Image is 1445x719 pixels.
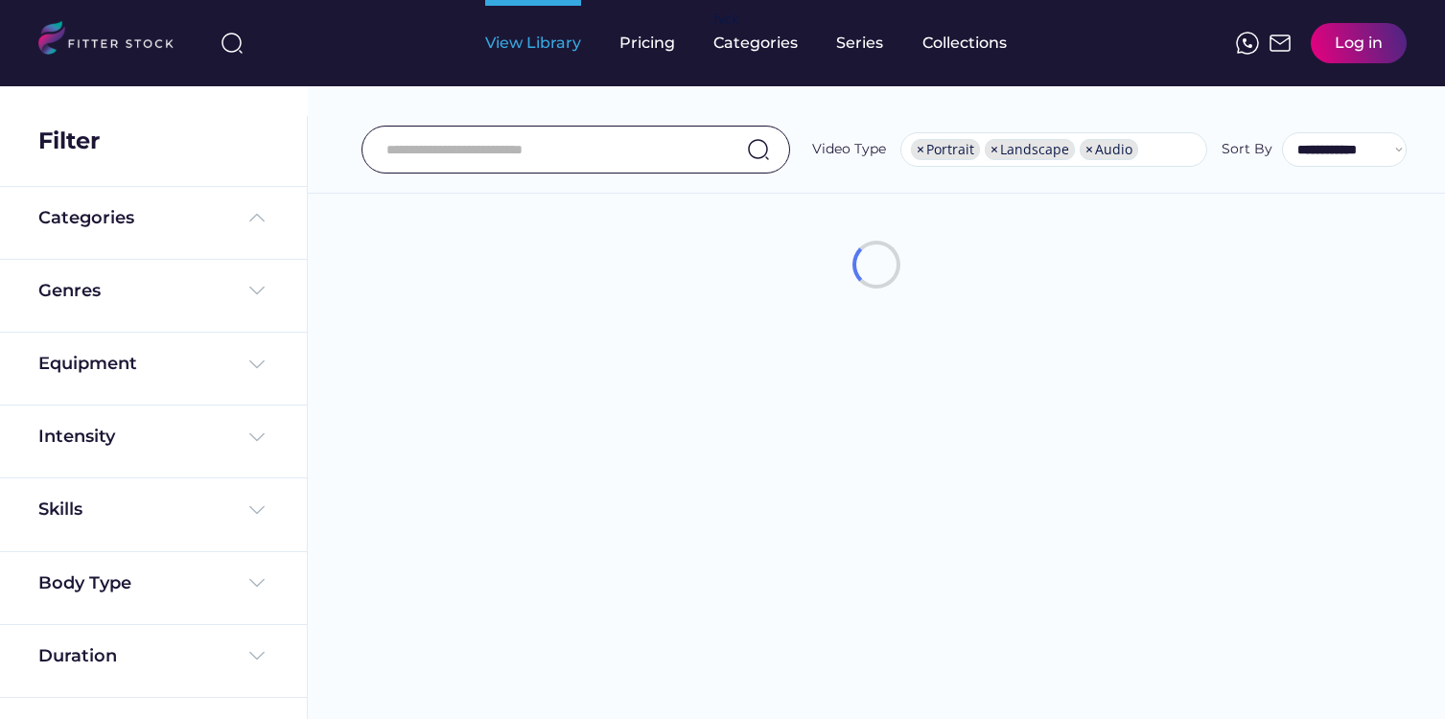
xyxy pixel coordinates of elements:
img: LOGO.svg [38,21,190,60]
div: Sort By [1222,140,1272,159]
img: search-normal%203.svg [221,32,244,55]
img: Frame%20%284%29.svg [245,426,268,449]
div: Skills [38,498,86,522]
div: Equipment [38,352,137,376]
div: Intensity [38,425,115,449]
div: Genres [38,279,101,303]
span: × [991,143,998,156]
img: Frame%20%284%29.svg [245,279,268,302]
div: fvck [713,10,738,29]
img: Frame%2051.svg [1269,32,1292,55]
div: View Library [485,33,581,54]
div: Categories [38,206,134,230]
img: Frame%20%285%29.svg [245,206,268,229]
span: × [1085,143,1093,156]
div: Video Type [812,140,886,159]
img: Frame%20%284%29.svg [245,644,268,667]
div: Duration [38,644,117,668]
li: Portrait [911,139,980,160]
div: Filter [38,125,100,157]
img: search-normal.svg [747,138,770,161]
li: Audio [1080,139,1138,160]
div: Pricing [619,33,675,54]
img: Frame%20%284%29.svg [245,353,268,376]
div: Log in [1335,33,1383,54]
div: Series [836,33,884,54]
div: Categories [713,33,798,54]
div: Collections [922,33,1007,54]
span: × [917,143,924,156]
img: Frame%20%284%29.svg [245,499,268,522]
li: Landscape [985,139,1075,160]
div: Body Type [38,571,131,595]
img: meteor-icons_whatsapp%20%281%29.svg [1236,32,1259,55]
img: Frame%20%284%29.svg [245,571,268,594]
